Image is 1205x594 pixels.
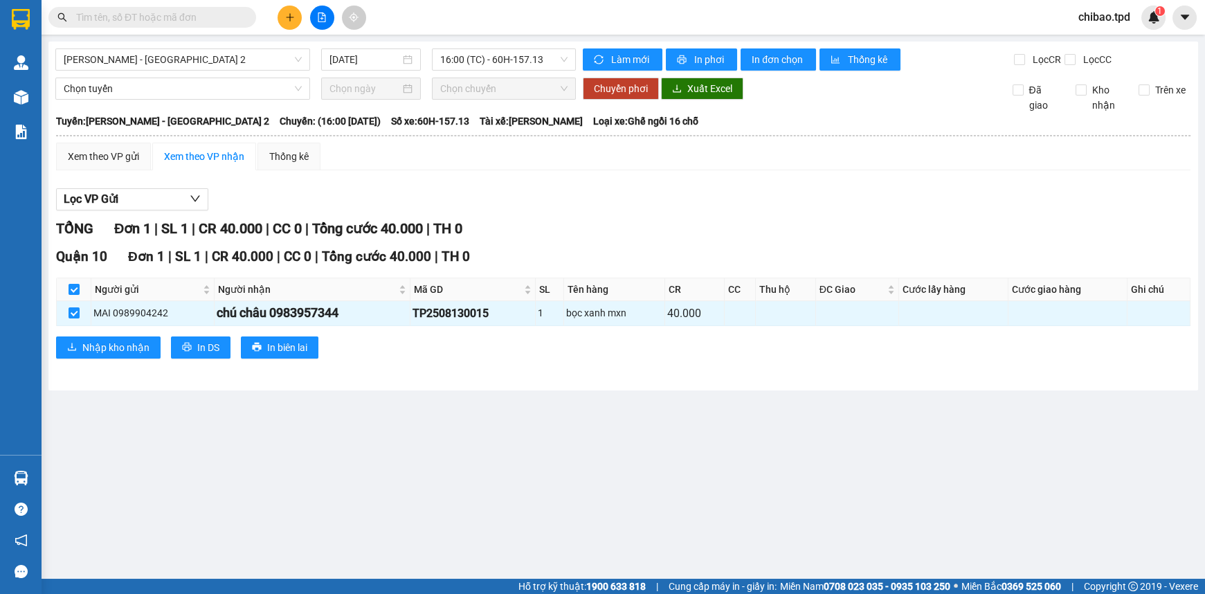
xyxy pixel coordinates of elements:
span: CC 0 [273,220,302,237]
span: TH 0 [433,220,462,237]
button: downloadNhập kho nhận [56,336,161,359]
span: Phương Lâm - Sài Gòn 2 [64,49,302,70]
th: Cước giao hàng [1008,278,1127,301]
th: Cước lấy hàng [899,278,1008,301]
span: Loại xe: Ghế ngồi 16 chỗ [593,114,698,129]
span: | [154,220,158,237]
th: Ghi chú [1127,278,1190,301]
span: aim [349,12,359,22]
th: SL [536,278,565,301]
span: | [656,579,658,594]
span: | [168,249,172,264]
span: Lọc VP Gửi [64,190,118,208]
span: In đơn chọn [752,52,805,67]
input: 13/08/2025 [329,52,400,67]
button: syncLàm mới [583,48,662,71]
div: Thống kê [269,149,309,164]
input: Tìm tên, số ĐT hoặc mã đơn [76,10,239,25]
button: printerIn biên lai [241,336,318,359]
span: Nhập kho nhận [82,340,150,355]
button: printerIn DS [171,336,230,359]
span: | [1071,579,1073,594]
button: file-add [310,6,334,30]
strong: 0708 023 035 - 0935 103 250 [824,581,950,592]
span: 1 [1157,6,1162,16]
button: printerIn phơi [666,48,737,71]
span: Lọc CC [1078,52,1114,67]
img: icon-new-feature [1148,11,1160,24]
div: 40.000 [667,305,723,322]
span: Miền Nam [780,579,950,594]
strong: 0369 525 060 [1002,581,1061,592]
span: CR 40.000 [199,220,262,237]
span: download [67,342,77,353]
span: SL 1 [161,220,188,237]
span: search [57,12,67,22]
span: Làm mới [611,52,651,67]
span: Chọn tuyến [64,78,302,99]
span: message [15,565,28,578]
span: SL 1 [175,249,201,264]
img: warehouse-icon [14,55,28,70]
span: | [426,220,430,237]
span: | [205,249,208,264]
b: Tuyến: [PERSON_NAME] - [GEOGRAPHIC_DATA] 2 [56,116,269,127]
span: TH 0 [442,249,470,264]
span: Đơn 1 [128,249,165,264]
span: 16:00 (TC) - 60H-157.13 [440,49,568,70]
span: | [192,220,195,237]
td: TP2508130015 [410,301,536,325]
div: trí [12,28,111,45]
span: Người nhận [218,282,396,297]
span: Tài xế: [PERSON_NAME] [480,114,583,129]
button: bar-chartThống kê [819,48,900,71]
span: chibao.tpd [1067,8,1141,26]
span: Tổng cước 40.000 [322,249,431,264]
sup: 1 [1155,6,1165,16]
span: Miền Bắc [961,579,1061,594]
span: Mã GD [414,282,521,297]
th: Thu hộ [756,278,816,301]
div: 1 [538,305,562,321]
span: file-add [317,12,327,22]
div: chú châu 0983957344 [217,303,408,323]
button: aim [342,6,366,30]
span: Chọn chuyến [440,78,568,99]
div: 271839740 [121,81,215,98]
span: Số xe: 60H-157.13 [391,114,469,129]
span: printer [252,342,262,353]
button: plus [278,6,302,30]
span: printer [182,342,192,353]
span: In phơi [694,52,726,67]
img: warehouse-icon [14,471,28,485]
span: Gửi: [12,13,33,28]
img: solution-icon [14,125,28,139]
span: Tổng cước 40.000 [312,220,423,237]
img: logo-vxr [12,9,30,30]
div: Xem theo VP gửi [68,149,139,164]
span: Đơn 1 [114,220,151,237]
span: Xuất Excel [687,81,732,96]
span: Đã giao [1024,82,1065,113]
span: download [672,84,682,95]
button: Chuyển phơi [583,78,659,100]
span: CC 0 [284,249,311,264]
strong: 1900 633 818 [586,581,646,592]
span: Lọc CR [1027,52,1063,67]
div: Trạm 114 [121,12,215,45]
span: ⚪️ [954,584,958,589]
div: Xem theo VP nhận [164,149,244,164]
span: copyright [1128,582,1138,591]
span: Trên xe [1150,82,1191,98]
span: bar-chart [831,55,842,66]
div: Quận 10 [12,12,111,28]
span: | [315,249,318,264]
span: Nhận: [121,13,154,28]
th: Tên hàng [564,278,664,301]
button: downloadXuất Excel [661,78,743,100]
button: caret-down [1172,6,1197,30]
span: Thống kê [848,52,889,67]
span: | [266,220,269,237]
span: | [277,249,280,264]
th: CR [665,278,725,301]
